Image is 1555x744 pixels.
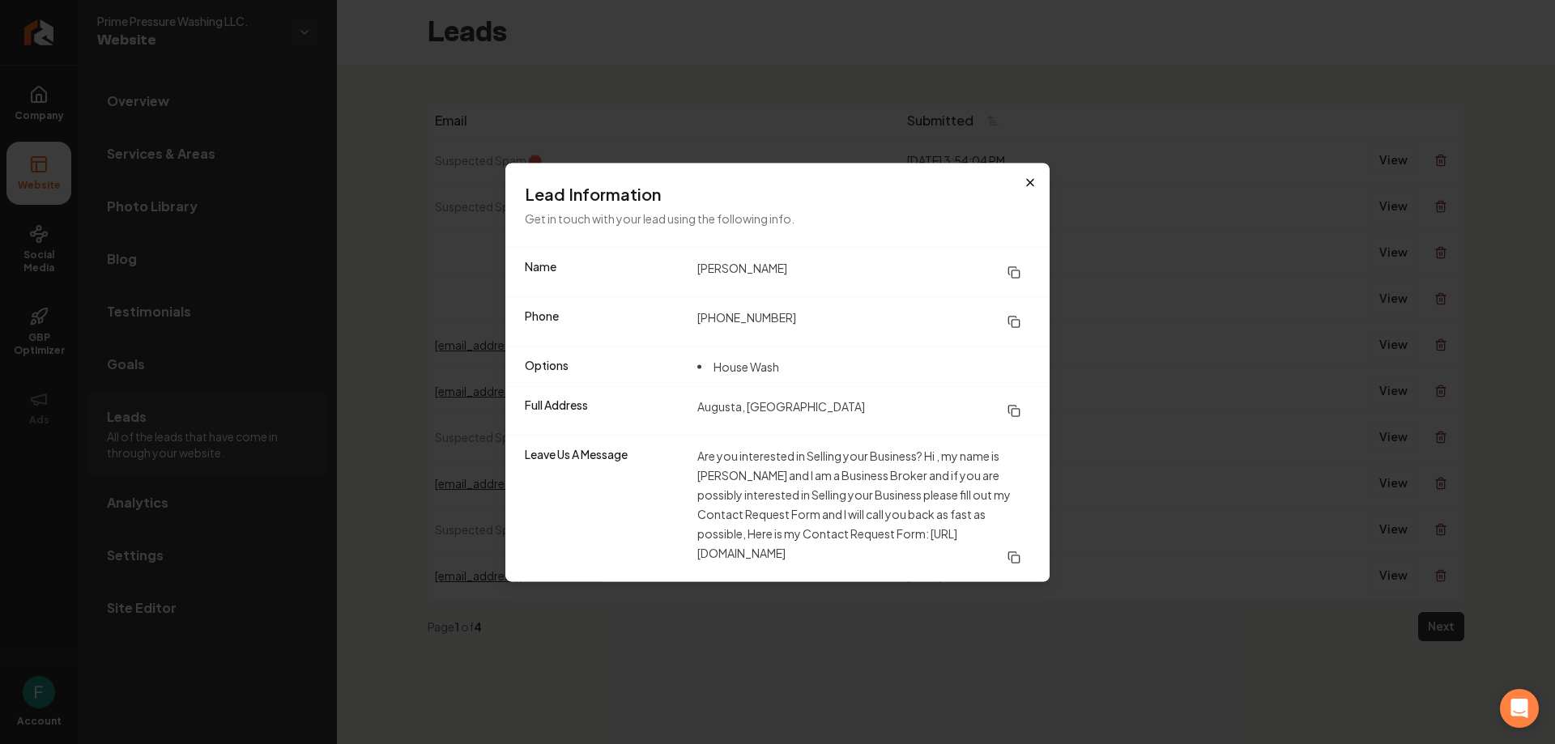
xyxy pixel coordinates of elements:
[525,445,684,572] dt: Leave Us A Message
[697,445,1030,572] dd: Are you interested in Selling your Business? Hi , my name is [PERSON_NAME] and I am a Business Br...
[525,257,684,287] dt: Name
[697,257,1030,287] dd: [PERSON_NAME]
[525,396,684,425] dt: Full Address
[697,307,1030,336] dd: [PHONE_NUMBER]
[525,307,684,336] dt: Phone
[525,182,1030,205] h3: Lead Information
[697,396,1030,425] dd: Augusta, [GEOGRAPHIC_DATA]
[697,356,779,376] li: House Wash
[525,356,684,376] dt: Options
[525,208,1030,227] p: Get in touch with your lead using the following info.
